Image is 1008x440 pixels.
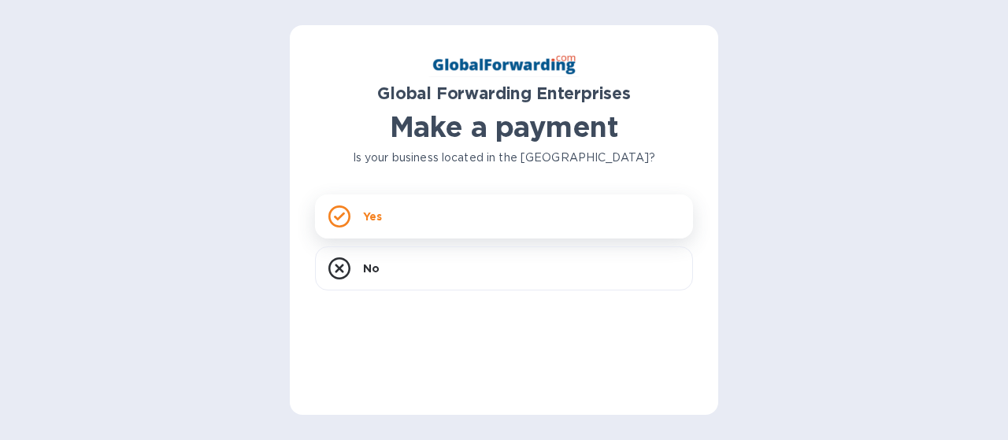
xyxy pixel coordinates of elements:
h1: Make a payment [315,110,693,143]
p: No [363,261,380,276]
p: Yes [363,209,382,224]
b: Global Forwarding Enterprises [377,83,631,103]
p: Is your business located in the [GEOGRAPHIC_DATA]? [315,150,693,166]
